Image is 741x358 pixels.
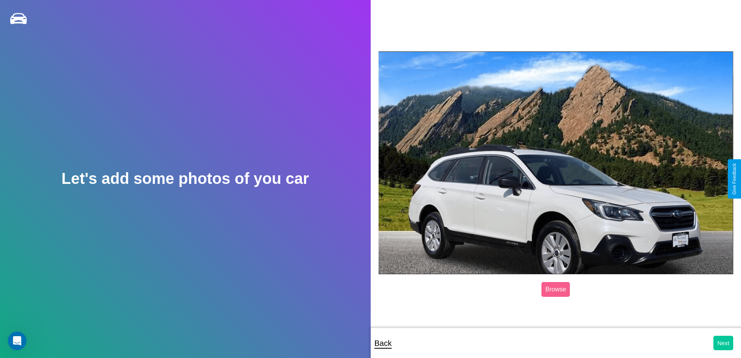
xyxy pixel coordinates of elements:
div: Give Feedback [732,163,737,195]
p: Back [375,336,392,350]
img: posted [378,51,734,274]
iframe: Intercom live chat [8,332,26,350]
label: Browse [541,282,570,297]
h2: Let's add some photos of you car [61,170,309,187]
button: Next [713,336,733,350]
